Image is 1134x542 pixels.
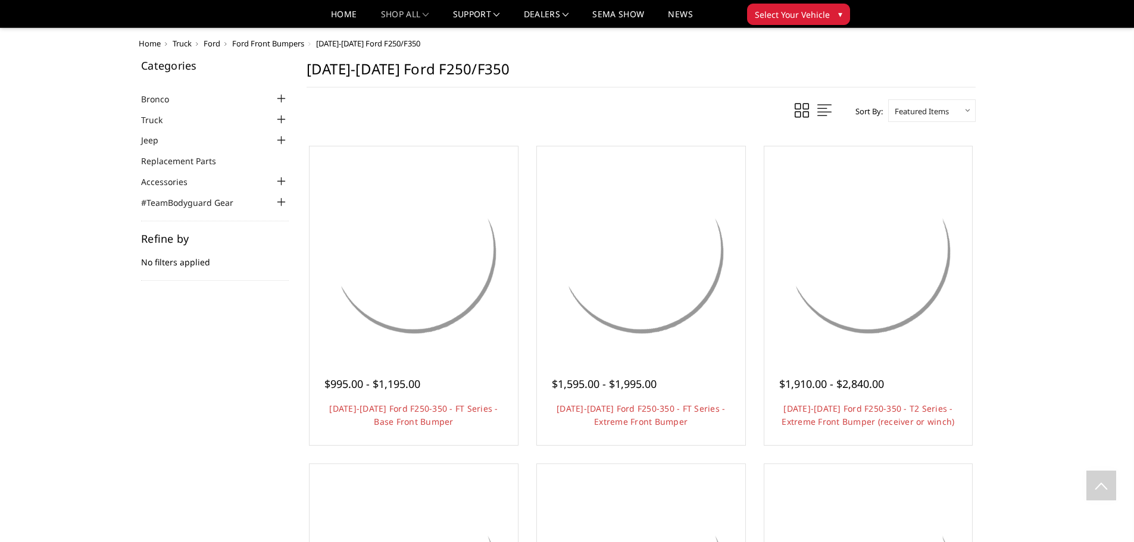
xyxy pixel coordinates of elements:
[324,377,420,391] span: $995.00 - $1,195.00
[141,233,289,281] div: No filters applied
[141,114,177,126] a: Truck
[141,176,202,188] a: Accessories
[849,102,883,120] label: Sort By:
[552,377,657,391] span: $1,595.00 - $1,995.00
[381,10,429,27] a: shop all
[141,233,289,244] h5: Refine by
[141,155,231,167] a: Replacement Parts
[540,149,742,352] a: 2023-2025 Ford F250-350 - FT Series - Extreme Front Bumper 2023-2025 Ford F250-350 - FT Series - ...
[767,149,970,352] a: 2023-2025 Ford F250-350 - T2 Series - Extreme Front Bumper (receiver or winch) 2023-2025 Ford F25...
[141,134,173,146] a: Jeep
[557,403,725,427] a: [DATE]-[DATE] Ford F250-350 - FT Series - Extreme Front Bumper
[782,403,954,427] a: [DATE]-[DATE] Ford F250-350 - T2 Series - Extreme Front Bumper (receiver or winch)
[329,403,498,427] a: [DATE]-[DATE] Ford F250-350 - FT Series - Base Front Bumper
[141,196,248,209] a: #TeamBodyguard Gear
[141,93,184,105] a: Bronco
[779,377,884,391] span: $1,910.00 - $2,840.00
[592,10,644,27] a: SEMA Show
[1086,471,1116,500] a: Click to Top
[313,149,515,352] img: 2023-2025 Ford F250-350 - FT Series - Base Front Bumper
[524,10,569,27] a: Dealers
[453,10,500,27] a: Support
[204,38,220,49] a: Ford
[747,4,850,25] button: Select Your Vehicle
[668,10,692,27] a: News
[755,8,830,21] span: Select Your Vehicle
[141,60,289,71] h5: Categories
[232,38,304,49] a: Ford Front Bumpers
[139,38,161,49] a: Home
[838,8,842,20] span: ▾
[307,60,976,87] h1: [DATE]-[DATE] Ford F250/F350
[316,38,420,49] span: [DATE]-[DATE] Ford F250/F350
[173,38,192,49] a: Truck
[331,10,357,27] a: Home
